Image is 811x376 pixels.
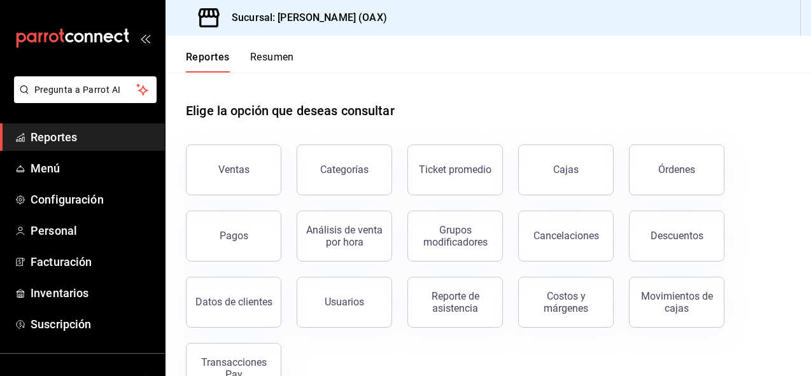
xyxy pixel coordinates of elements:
[140,33,150,43] button: open_drawer_menu
[407,211,503,261] button: Grupos modificadores
[34,83,137,97] span: Pregunta a Parrot AI
[31,191,155,208] span: Configuración
[416,290,495,314] div: Reporte de asistencia
[31,284,155,302] span: Inventarios
[297,211,392,261] button: Análisis de venta por hora
[186,211,281,261] button: Pagos
[14,76,157,103] button: Pregunta a Parrot AI
[325,296,364,308] div: Usuarios
[629,144,724,195] button: Órdenes
[186,51,230,73] button: Reportes
[31,160,155,177] span: Menú
[186,101,395,120] h1: Elige la opción que deseas consultar
[195,296,272,308] div: Datos de clientes
[637,290,716,314] div: Movimientos de cajas
[629,211,724,261] button: Descuentos
[526,290,605,314] div: Costos y márgenes
[416,224,495,248] div: Grupos modificadores
[518,211,614,261] button: Cancelaciones
[658,164,695,176] div: Órdenes
[186,277,281,328] button: Datos de clientes
[320,164,369,176] div: Categorías
[629,277,724,328] button: Movimientos de cajas
[533,230,599,242] div: Cancelaciones
[31,222,155,239] span: Personal
[407,144,503,195] button: Ticket promedio
[305,224,384,248] div: Análisis de venta por hora
[186,144,281,195] button: Ventas
[553,164,579,176] div: Cajas
[31,253,155,270] span: Facturación
[31,316,155,333] span: Suscripción
[220,230,248,242] div: Pagos
[218,164,250,176] div: Ventas
[250,51,294,73] button: Resumen
[518,144,614,195] button: Cajas
[297,144,392,195] button: Categorías
[297,277,392,328] button: Usuarios
[518,277,614,328] button: Costos y márgenes
[419,164,491,176] div: Ticket promedio
[186,51,294,73] div: navigation tabs
[407,277,503,328] button: Reporte de asistencia
[31,129,155,146] span: Reportes
[9,92,157,106] a: Pregunta a Parrot AI
[222,10,387,25] h3: Sucursal: [PERSON_NAME] (OAX)
[651,230,703,242] div: Descuentos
